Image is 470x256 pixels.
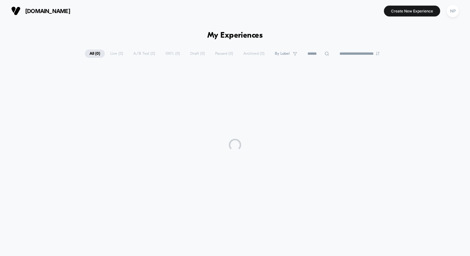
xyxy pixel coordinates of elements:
button: Create New Experience [384,6,440,16]
h1: My Experiences [207,31,263,40]
span: All ( 0 ) [85,49,105,58]
span: [DOMAIN_NAME] [25,8,70,14]
button: [DOMAIN_NAME] [9,6,72,16]
div: NP [447,5,459,17]
button: NP [445,5,461,17]
span: By Label [275,51,290,56]
img: Visually logo [11,6,21,16]
img: end [376,52,380,55]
